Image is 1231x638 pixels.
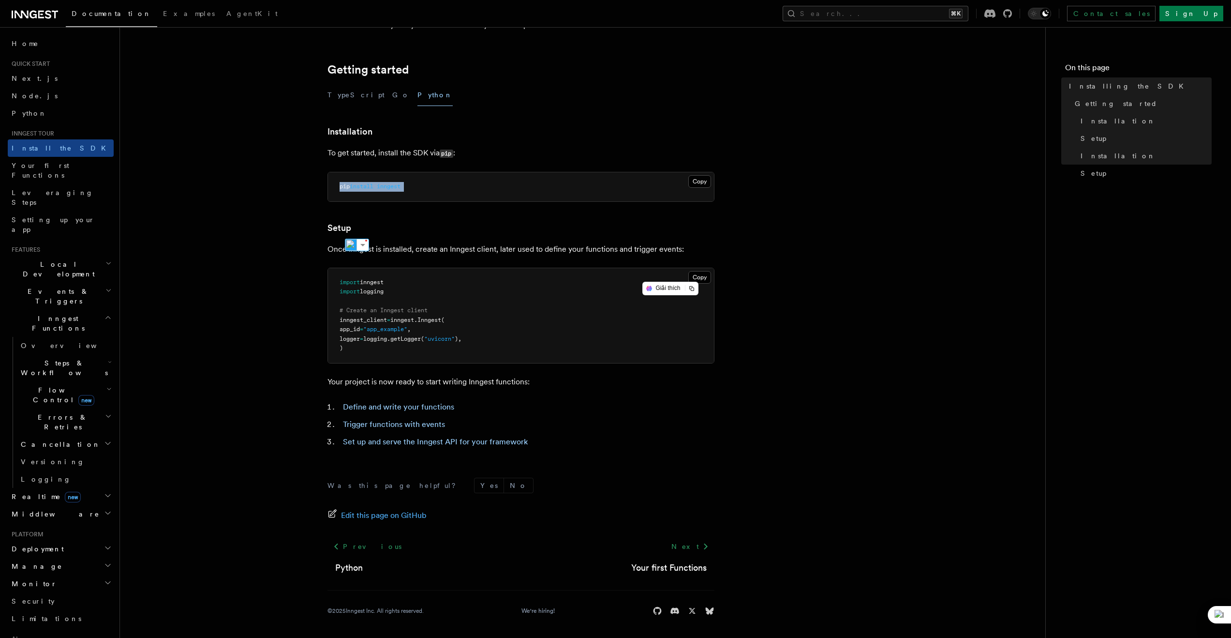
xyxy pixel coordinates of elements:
button: Python [417,84,453,106]
span: AgentKit [226,10,278,17]
span: = [387,317,390,323]
span: logging [360,288,384,295]
a: Installing the SDK [1065,77,1212,95]
a: Installation [1077,112,1212,130]
span: Node.js [12,92,58,100]
a: Next.js [8,70,114,87]
span: Steps & Workflows [17,358,108,378]
button: TypeScript [327,84,385,106]
a: Installation [327,125,372,138]
span: Your first Functions [12,162,69,179]
span: Setting up your app [12,216,95,233]
span: Realtime [8,492,81,501]
button: Cancellation [17,436,114,453]
p: Was this page helpful? [327,481,462,490]
span: , [407,326,411,333]
a: Examples [157,3,221,26]
a: Your first Functions [8,157,114,184]
a: Documentation [66,3,157,27]
span: install [350,183,373,190]
a: Overview [17,337,114,354]
button: No [504,478,533,493]
p: Your project is now ready to start writing Inngest functions: [327,375,714,389]
span: Features [8,246,40,254]
span: Next.js [12,75,58,82]
span: Events & Triggers [8,287,105,306]
a: Security [8,592,114,610]
span: Limitations [12,615,81,623]
span: new [65,492,81,502]
span: Platform [8,531,44,538]
span: inngest_client [340,317,387,323]
span: Installing the SDK [1069,81,1189,91]
span: import [340,279,360,286]
span: ( [421,335,424,342]
span: "app_example" [363,326,407,333]
span: inngest [360,279,384,286]
span: Deployment [8,544,64,554]
a: Next [666,538,714,555]
p: To get started, install the SDK via : [327,146,714,160]
span: Manage [8,562,62,571]
button: Copy [688,271,711,284]
button: Manage [8,558,114,575]
button: Realtimenew [8,488,114,505]
span: Documentation [72,10,151,17]
span: Installation [1081,116,1156,126]
span: Getting started [1075,99,1157,108]
a: Python [8,105,114,122]
span: Inngest [417,317,441,323]
span: inngest [377,183,400,190]
span: . [414,317,417,323]
span: = [360,326,363,333]
a: Sign Up [1159,6,1223,21]
a: Python [335,561,363,575]
span: Security [12,597,55,605]
a: Install the SDK [8,139,114,157]
span: Python [12,109,47,117]
span: new [78,395,94,406]
kbd: ⌘K [949,9,963,18]
span: Edit this page on GitHub [341,509,427,522]
span: = [360,335,363,342]
button: Errors & Retries [17,409,114,436]
a: Limitations [8,610,114,627]
div: © 2025 Inngest Inc. All rights reserved. [327,607,424,615]
button: Toggle dark mode [1028,8,1051,19]
button: Inngest Functions [8,310,114,337]
span: logging. [363,335,390,342]
span: Quick start [8,60,50,68]
a: Setup [1077,165,1212,182]
div: Inngest Functions [8,337,114,488]
a: Node.js [8,87,114,105]
span: app_id [340,326,360,333]
a: Edit this page on GitHub [327,509,427,522]
a: Installation [1077,147,1212,165]
a: AgentKit [221,3,283,26]
button: Go [392,84,410,106]
a: Set up and serve the Inngest API for your framework [343,437,528,446]
button: Yes [475,478,504,493]
span: Setup [1081,134,1106,143]
button: Local Development [8,256,114,283]
span: Monitor [8,579,57,589]
span: Logging [21,475,71,483]
a: Versioning [17,453,114,471]
a: Setting up your app [8,211,114,238]
span: inngest [390,317,414,323]
span: Leveraging Steps [12,189,93,206]
span: pip [340,183,350,190]
span: Installation [1081,151,1156,161]
button: Flow Controlnew [17,381,114,409]
button: Copy [688,175,711,188]
span: Inngest Functions [8,314,104,333]
span: Overview [21,342,120,349]
code: pip [440,150,453,158]
span: Middleware [8,509,100,519]
span: Errors & Retries [17,412,105,432]
span: getLogger [390,335,421,342]
a: Setup [327,221,351,235]
a: Getting started [1071,95,1212,112]
a: Your first Functions [631,561,707,575]
a: We're hiring! [521,607,555,615]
